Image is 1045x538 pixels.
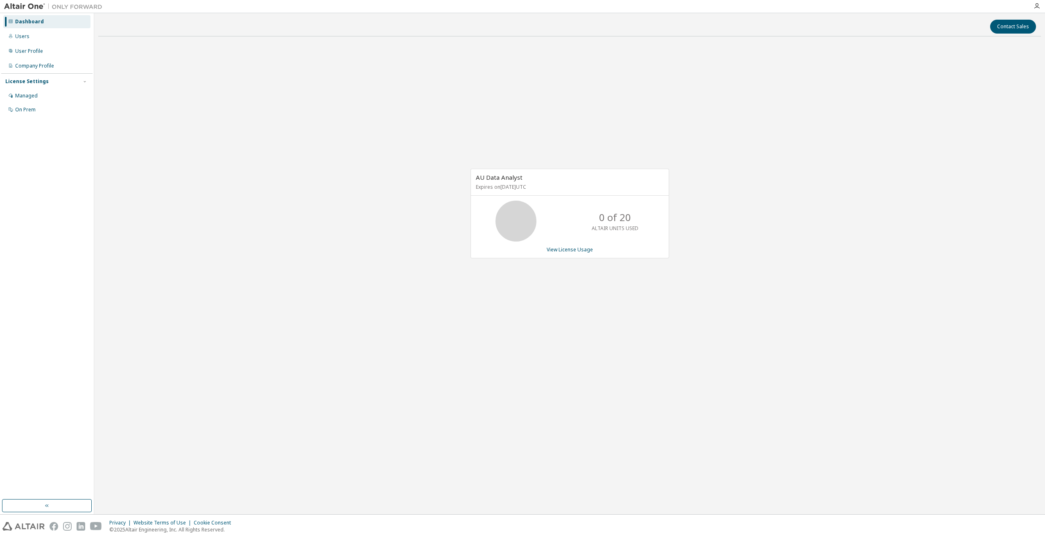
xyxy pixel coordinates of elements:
[109,520,133,526] div: Privacy
[599,210,631,224] p: 0 of 20
[15,93,38,99] div: Managed
[63,522,72,531] img: instagram.svg
[2,522,45,531] img: altair_logo.svg
[476,173,522,181] span: AU Data Analyst
[77,522,85,531] img: linkedin.svg
[15,48,43,54] div: User Profile
[547,246,593,253] a: View License Usage
[50,522,58,531] img: facebook.svg
[15,106,36,113] div: On Prem
[990,20,1036,34] button: Contact Sales
[5,78,49,85] div: License Settings
[15,63,54,69] div: Company Profile
[15,18,44,25] div: Dashboard
[90,522,102,531] img: youtube.svg
[15,33,29,40] div: Users
[109,526,236,533] p: © 2025 Altair Engineering, Inc. All Rights Reserved.
[592,225,638,232] p: ALTAIR UNITS USED
[133,520,194,526] div: Website Terms of Use
[4,2,106,11] img: Altair One
[194,520,236,526] div: Cookie Consent
[476,183,662,190] p: Expires on [DATE] UTC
